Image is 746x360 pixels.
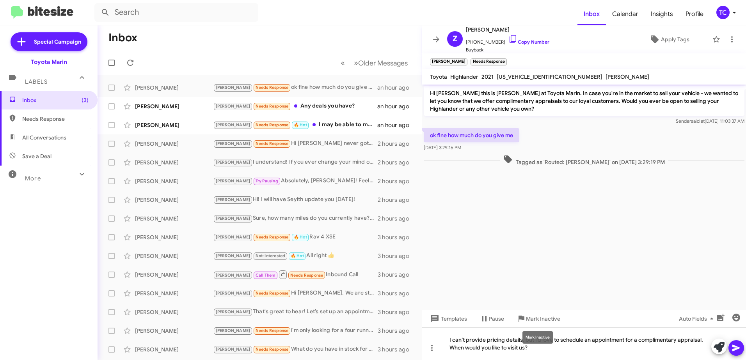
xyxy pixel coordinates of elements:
span: More [25,175,41,182]
span: [PERSON_NAME] [216,347,250,352]
div: [PERSON_NAME] [135,289,213,297]
span: Needs Response [256,104,289,109]
span: [PERSON_NAME] [216,197,250,202]
span: Inbox [22,96,89,104]
div: [PERSON_NAME] [135,327,213,335]
div: Hi! I will have Seyith update you [DATE]! [213,195,378,204]
span: [PERSON_NAME] [216,216,250,221]
span: [PERSON_NAME] [216,160,250,165]
span: Tagged as 'Routed: [PERSON_NAME]' on [DATE] 3:29:19 PM [500,155,668,166]
div: 3 hours ago [378,327,416,335]
span: Templates [428,312,467,326]
span: [PERSON_NAME] [216,273,250,278]
span: Try Pausing [256,178,278,184]
div: [PERSON_NAME] [135,308,213,316]
div: 2 hours ago [378,140,416,148]
span: [PERSON_NAME] [216,85,250,90]
div: 2 hours ago [378,196,416,204]
span: Needs Response [256,85,289,90]
a: Insights [645,3,679,25]
button: TC [710,6,737,19]
span: » [354,58,358,68]
div: ok fine how much do you give me [213,83,377,92]
span: Highlander [450,73,478,80]
h1: Inbox [108,32,137,44]
span: [PERSON_NAME] [216,141,250,146]
span: Buyback [466,46,549,54]
div: Rav 4 XSE [213,233,378,242]
div: [PERSON_NAME] [135,159,213,166]
button: Apply Tags [629,32,709,46]
span: [PERSON_NAME] [216,104,250,109]
div: [PERSON_NAME] [135,252,213,260]
span: Z [453,33,457,45]
span: [PERSON_NAME] [466,25,549,34]
div: 3 hours ago [378,252,416,260]
span: [PERSON_NAME] [216,291,250,296]
div: an hour ago [377,121,416,129]
div: 2 hours ago [378,177,416,185]
span: Labels [25,78,48,85]
span: 🔥 Hot [291,253,304,258]
span: [PERSON_NAME] [216,235,250,240]
div: [PERSON_NAME] [135,233,213,241]
div: I understand! If you ever change your mind or have questions in the future, feel free to reach ou... [213,158,378,167]
span: [PERSON_NAME] [606,73,649,80]
span: 🔥 Hot [294,235,307,240]
div: [PERSON_NAME] [135,102,213,110]
div: Absolutely, [PERSON_NAME]! Feel free to reach out whenever you're ready. If you decide to sell yo... [213,176,378,185]
span: Calendar [606,3,645,25]
div: [PERSON_NAME] [135,215,213,222]
a: Special Campaign [11,32,87,51]
span: Needs Response [256,328,289,333]
div: 3 hours ago [378,289,416,297]
span: Needs Response [256,141,289,146]
div: 3 hours ago [378,271,416,279]
button: Pause [473,312,510,326]
div: 3 hours ago [378,308,416,316]
small: Needs Response [471,58,506,65]
a: Inbox [577,3,606,25]
span: Pause [489,312,504,326]
div: Any deals you have? [213,102,377,111]
a: Profile [679,3,710,25]
div: Sure, how many miles do you currently have? Any notable damage? How are the tires and brakes? [213,214,378,223]
span: [PERSON_NAME] [216,178,250,184]
span: Needs Response [256,291,289,296]
div: Hi [PERSON_NAME]. We are still in the market and looking for the right price/model. Ideally 2020 ... [213,289,378,298]
span: said at [691,118,705,124]
p: Hi [PERSON_NAME] this is [PERSON_NAME] at Toyota Marin. In case you're in the market to sell your... [424,86,744,116]
span: Toyota [430,73,447,80]
span: Auto Fields [679,312,716,326]
span: Sender [DATE] 11:03:37 AM [676,118,744,124]
span: [PERSON_NAME] [216,122,250,127]
div: TC [716,6,730,19]
div: Mark Inactive [522,331,553,344]
div: [PERSON_NAME] [135,196,213,204]
span: Not-Interested [256,253,286,258]
div: 3 hours ago [378,233,416,241]
div: [PERSON_NAME] [135,84,213,92]
span: [PERSON_NAME] [216,328,250,333]
span: Needs Response [22,115,89,123]
div: [PERSON_NAME] [135,346,213,353]
span: Older Messages [358,59,408,67]
span: [DATE] 3:29:16 PM [424,145,461,150]
div: 3 hours ago [378,346,416,353]
span: (3) [82,96,89,104]
nav: Page navigation example [336,55,412,71]
div: an hour ago [377,84,416,92]
span: 2021 [481,73,494,80]
span: Special Campaign [34,38,81,46]
p: ok fine how much do you give me [424,128,519,142]
button: Next [349,55,412,71]
div: [PERSON_NAME] [135,140,213,148]
span: Needs Response [256,122,289,127]
span: Needs Response [290,273,323,278]
div: All right 👍 [213,251,378,260]
span: [PERSON_NAME] [216,253,250,258]
span: 🔥 Hot [294,122,307,127]
div: 2 hours ago [378,159,416,166]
